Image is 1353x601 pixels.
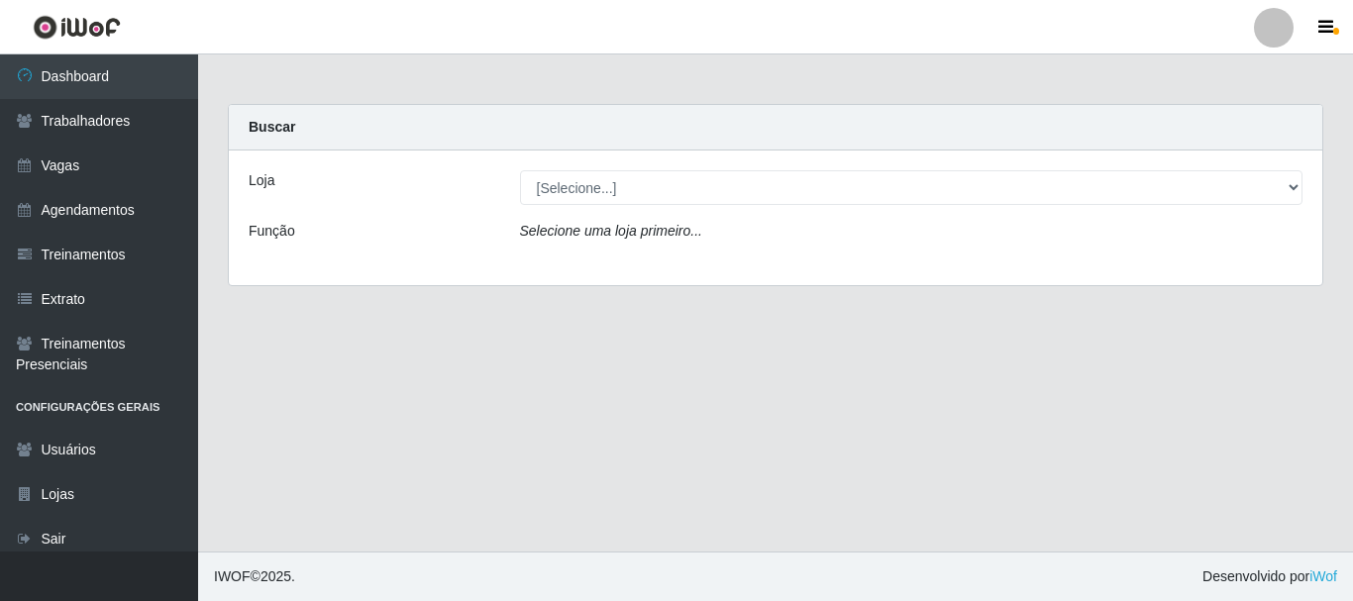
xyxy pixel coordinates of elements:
img: CoreUI Logo [33,15,121,40]
span: Desenvolvido por [1202,566,1337,587]
label: Loja [249,170,274,191]
i: Selecione uma loja primeiro... [520,223,702,239]
strong: Buscar [249,119,295,135]
span: © 2025 . [214,566,295,587]
label: Função [249,221,295,242]
a: iWof [1309,568,1337,584]
span: IWOF [214,568,251,584]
